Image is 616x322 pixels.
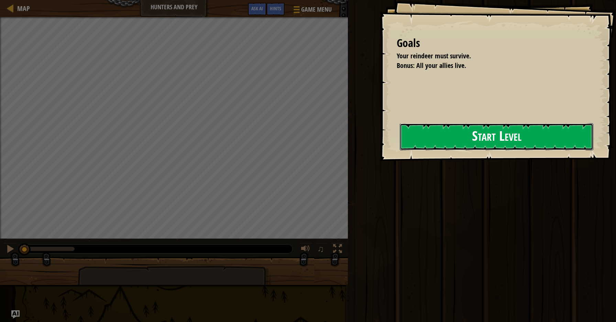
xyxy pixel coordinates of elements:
[400,123,593,150] button: Start Level
[248,3,266,15] button: Ask AI
[17,4,30,13] span: Map
[11,310,20,319] button: Ask AI
[301,5,332,14] span: Game Menu
[388,61,590,71] li: Bonus: All your allies live.
[388,51,590,61] li: Your reindeer must survive.
[14,4,30,13] a: Map
[251,5,263,12] span: Ask AI
[270,5,281,12] span: Hints
[317,244,324,254] span: ♫
[331,243,344,257] button: Toggle fullscreen
[316,243,328,257] button: ♫
[397,61,466,70] span: Bonus: All your allies live.
[299,243,312,257] button: Adjust volume
[288,3,336,19] button: Game Menu
[3,243,17,257] button: ⌘ + P: Pause
[397,35,592,51] div: Goals
[397,51,471,60] span: Your reindeer must survive.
